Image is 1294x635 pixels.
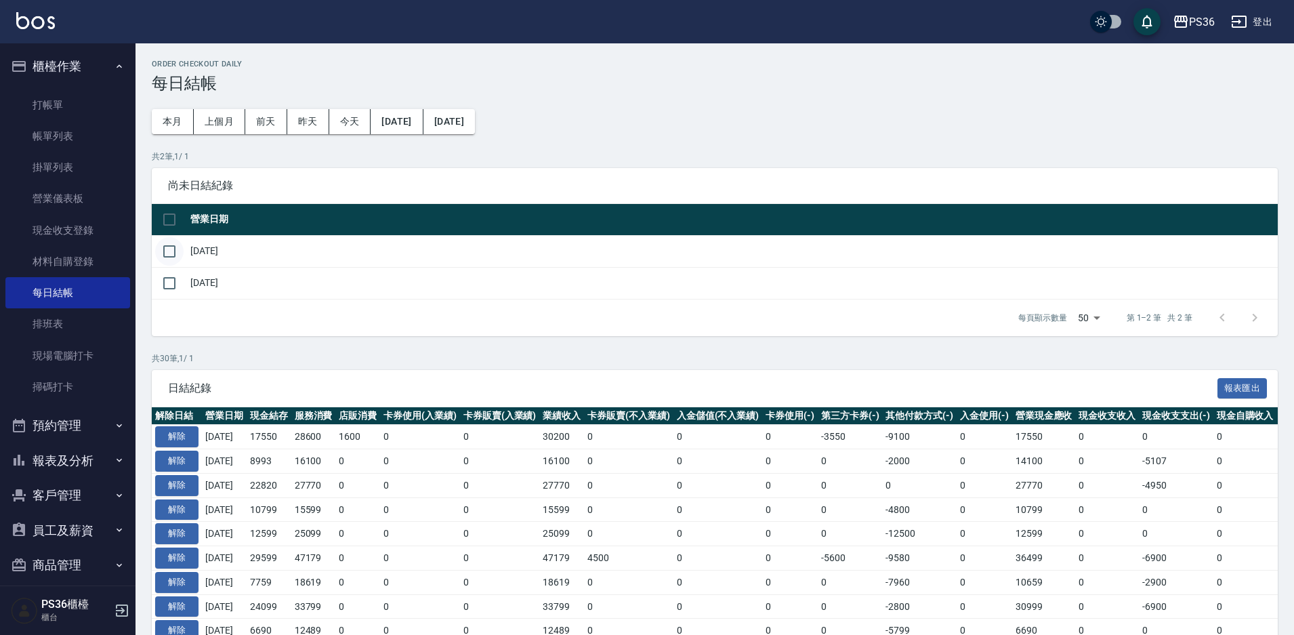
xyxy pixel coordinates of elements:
[380,449,460,474] td: 0
[380,425,460,449] td: 0
[202,594,247,619] td: [DATE]
[380,546,460,571] td: 0
[152,109,194,134] button: 本月
[584,497,673,522] td: 0
[957,570,1012,594] td: 0
[673,497,763,522] td: 0
[335,473,380,497] td: 0
[16,12,55,29] img: Logo
[5,308,130,340] a: 排班表
[371,109,423,134] button: [DATE]
[1139,449,1213,474] td: -5107
[1213,497,1277,522] td: 0
[673,407,763,425] th: 入金儲值(不入業績)
[460,425,540,449] td: 0
[957,407,1012,425] th: 入金使用(-)
[584,425,673,449] td: 0
[291,449,336,474] td: 16100
[1217,378,1268,399] button: 報表匯出
[1213,522,1277,546] td: 0
[155,475,199,496] button: 解除
[152,60,1278,68] h2: Order checkout daily
[380,497,460,522] td: 0
[957,473,1012,497] td: 0
[673,449,763,474] td: 0
[1075,546,1139,571] td: 0
[673,425,763,449] td: 0
[460,407,540,425] th: 卡券販賣(入業績)
[5,371,130,403] a: 掃碼打卡
[202,522,247,546] td: [DATE]
[155,523,199,544] button: 解除
[1139,594,1213,619] td: -6900
[1012,449,1076,474] td: 14100
[291,407,336,425] th: 服務消費
[584,570,673,594] td: 0
[762,449,818,474] td: 0
[584,594,673,619] td: 0
[1139,407,1213,425] th: 現金收支支出(-)
[539,594,584,619] td: 33799
[1072,300,1105,336] div: 50
[168,179,1261,192] span: 尚未日結紀錄
[957,449,1012,474] td: 0
[957,546,1012,571] td: 0
[1213,425,1277,449] td: 0
[1213,570,1277,594] td: 0
[1075,425,1139,449] td: 0
[882,594,957,619] td: -2800
[5,340,130,371] a: 現場電腦打卡
[1075,594,1139,619] td: 0
[818,594,883,619] td: 0
[1075,522,1139,546] td: 0
[1012,497,1076,522] td: 10799
[1139,425,1213,449] td: 0
[291,497,336,522] td: 15599
[5,152,130,183] a: 掛單列表
[539,473,584,497] td: 27770
[247,570,291,594] td: 7759
[155,596,199,617] button: 解除
[1012,522,1076,546] td: 12599
[335,546,380,571] td: 0
[460,522,540,546] td: 0
[187,267,1278,299] td: [DATE]
[539,522,584,546] td: 25099
[202,407,247,425] th: 營業日期
[423,109,475,134] button: [DATE]
[882,473,957,497] td: 0
[1075,473,1139,497] td: 0
[155,499,199,520] button: 解除
[957,522,1012,546] td: 0
[1189,14,1215,30] div: PS36
[1012,473,1076,497] td: 27770
[5,513,130,548] button: 員工及薪資
[539,425,584,449] td: 30200
[762,570,818,594] td: 0
[247,407,291,425] th: 現金結存
[460,570,540,594] td: 0
[5,121,130,152] a: 帳單列表
[818,570,883,594] td: 0
[155,548,199,569] button: 解除
[41,611,110,623] p: 櫃台
[187,204,1278,236] th: 營業日期
[762,497,818,522] td: 0
[1018,312,1067,324] p: 每頁顯示數量
[1012,546,1076,571] td: 36499
[584,407,673,425] th: 卡券販賣(不入業績)
[335,407,380,425] th: 店販消費
[247,546,291,571] td: 29599
[762,546,818,571] td: 0
[5,183,130,214] a: 營業儀表板
[584,546,673,571] td: 4500
[152,352,1278,365] p: 共 30 筆, 1 / 1
[245,109,287,134] button: 前天
[882,449,957,474] td: -2000
[247,522,291,546] td: 12599
[1213,449,1277,474] td: 0
[202,449,247,474] td: [DATE]
[1167,8,1220,36] button: PS36
[291,546,336,571] td: 47179
[291,594,336,619] td: 33799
